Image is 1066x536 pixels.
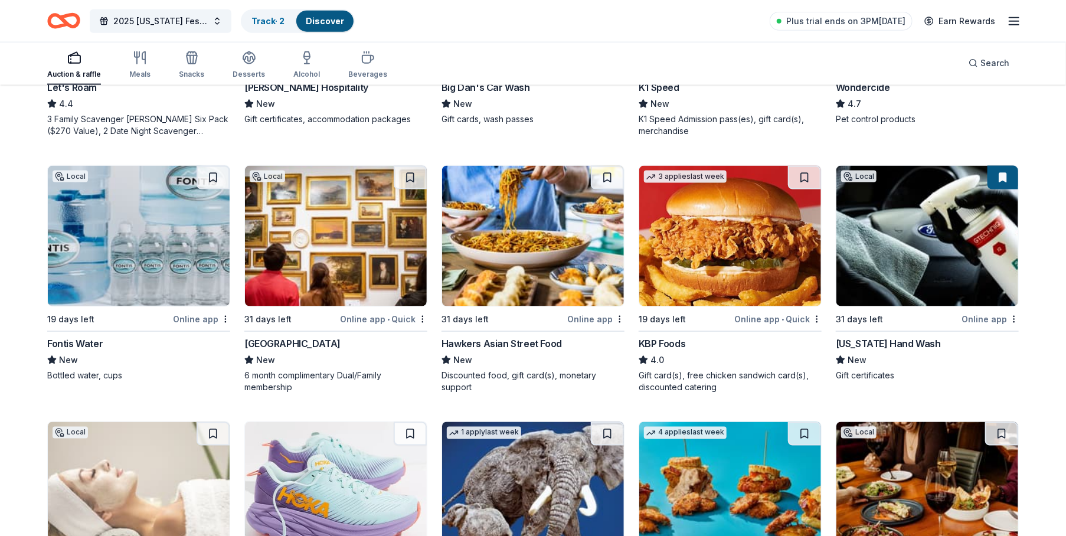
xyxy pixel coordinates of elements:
[59,97,73,111] span: 4.4
[841,171,877,182] div: Local
[256,353,275,367] span: New
[256,97,275,111] span: New
[47,336,103,351] div: Fontis Water
[447,427,521,439] div: 1 apply last week
[841,427,877,439] div: Local
[47,113,230,137] div: 3 Family Scavenger [PERSON_NAME] Six Pack ($270 Value), 2 Date Night Scavenger [PERSON_NAME] Two ...
[917,11,1002,32] a: Earn Rewards
[639,336,685,351] div: KBP Foods
[836,166,1018,306] img: Image for California Hand Wash
[442,80,530,94] div: Big Dan's Car Wash
[129,70,151,79] div: Meals
[250,171,285,182] div: Local
[836,370,1019,381] div: Gift certificates
[129,46,151,85] button: Meals
[47,312,94,326] div: 19 days left
[442,165,624,393] a: Image for Hawkers Asian Street Food31 days leftOnline appHawkers Asian Street FoodNewDiscounted f...
[639,165,822,393] a: Image for KBP Foods3 applieslast week19 days leftOnline app•QuickKBP Foods4.0Gift card(s), free c...
[47,7,80,35] a: Home
[47,80,97,94] div: Let's Roam
[244,113,427,125] div: Gift certificates, accommodation packages
[53,171,88,182] div: Local
[734,312,822,326] div: Online app Quick
[173,312,230,326] div: Online app
[53,427,88,439] div: Local
[306,16,344,26] a: Discover
[244,312,292,326] div: 31 days left
[113,14,208,28] span: 2025 [US_STATE] Festival of Trees
[241,9,355,33] button: Track· 2Discover
[650,353,664,367] span: 4.0
[442,336,562,351] div: Hawkers Asian Street Food
[962,312,1019,326] div: Online app
[639,113,822,137] div: K1 Speed Admission pass(es), gift card(s), merchandise
[293,70,320,79] div: Alcohol
[848,353,866,367] span: New
[836,113,1019,125] div: Pet control products
[644,427,727,439] div: 4 applies last week
[781,315,784,324] span: •
[244,165,427,393] a: Image for High Museum of ArtLocal31 days leftOnline app•Quick[GEOGRAPHIC_DATA]New6 month complime...
[644,171,727,183] div: 3 applies last week
[848,97,861,111] span: 4.7
[233,46,265,85] button: Desserts
[293,46,320,85] button: Alcohol
[639,370,822,393] div: Gift card(s), free chicken sandwich card(s), discounted catering
[442,166,624,306] img: Image for Hawkers Asian Street Food
[836,165,1019,381] a: Image for California Hand WashLocal31 days leftOnline app[US_STATE] Hand WashNewGift certificates
[244,336,341,351] div: [GEOGRAPHIC_DATA]
[90,9,231,33] button: 2025 [US_STATE] Festival of Trees
[836,336,941,351] div: [US_STATE] Hand Wash
[47,165,230,381] a: Image for Fontis WaterLocal19 days leftOnline appFontis WaterNewBottled water, cups
[387,315,390,324] span: •
[348,70,387,79] div: Beverages
[245,166,427,306] img: Image for High Museum of Art
[836,80,890,94] div: Wondercide
[179,46,204,85] button: Snacks
[340,312,427,326] div: Online app Quick
[47,70,101,79] div: Auction & raffle
[639,312,686,326] div: 19 days left
[639,80,679,94] div: K1 Speed
[453,353,472,367] span: New
[639,166,821,306] img: Image for KBP Foods
[442,312,489,326] div: 31 days left
[442,370,624,393] div: Discounted food, gift card(s), monetary support
[836,312,883,326] div: 31 days left
[980,56,1009,70] span: Search
[59,353,78,367] span: New
[244,370,427,393] div: 6 month complimentary Dual/Family membership
[650,97,669,111] span: New
[442,113,624,125] div: Gift cards, wash passes
[179,70,204,79] div: Snacks
[47,370,230,381] div: Bottled water, cups
[233,70,265,79] div: Desserts
[251,16,285,26] a: Track· 2
[453,97,472,111] span: New
[959,51,1019,75] button: Search
[770,12,913,31] a: Plus trial ends on 3PM[DATE]
[47,46,101,85] button: Auction & raffle
[48,166,230,306] img: Image for Fontis Water
[244,80,368,94] div: [PERSON_NAME] Hospitality
[786,14,905,28] span: Plus trial ends on 3PM[DATE]
[567,312,624,326] div: Online app
[348,46,387,85] button: Beverages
